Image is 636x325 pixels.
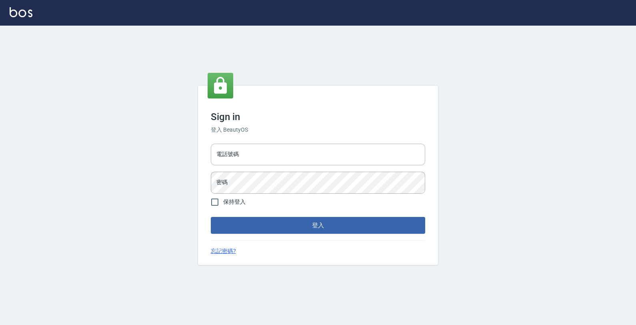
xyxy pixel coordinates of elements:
button: 登入 [211,217,425,234]
span: 保持登入 [223,198,246,206]
img: Logo [10,7,32,17]
h6: 登入 BeautyOS [211,126,425,134]
h3: Sign in [211,111,425,122]
a: 忘記密碼? [211,247,236,255]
